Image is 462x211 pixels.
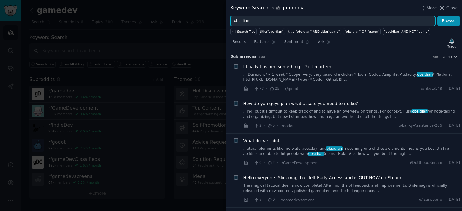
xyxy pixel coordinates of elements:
span: Sentiment [284,39,303,45]
div: Keyword Search gamedev [230,4,303,12]
div: title:"obsidian" AND title:"game" [288,29,340,34]
a: ...atural elements like fire,water,ice,clay, andobsidian. Becoming one of these elements means yo... [243,146,460,157]
span: Ask [318,39,325,45]
a: "obsidian" OR "game" [343,28,381,35]
a: Ask [316,37,333,50]
a: What do we think [243,138,280,144]
span: 0 [254,160,261,166]
span: · [264,160,265,166]
div: "obsidian" AND NOT "game" [384,29,429,34]
span: · [264,123,265,129]
span: obsidian [417,72,433,77]
a: title:"obsidian" AND title:"game" [287,28,341,35]
span: · [251,197,252,203]
button: Recent [442,55,458,59]
span: · [251,160,252,166]
span: · [277,123,278,129]
span: r/gamedevscreens [280,198,315,202]
span: 0 [267,197,275,203]
span: u/rikuto148 [421,86,442,92]
button: Search Tips [230,28,257,35]
a: How do you guys plan what assets you need to make? [243,101,358,107]
span: · [444,86,445,92]
span: Search Tips [237,29,255,34]
span: · [444,123,445,128]
span: in [270,5,274,11]
span: 2 [254,123,261,128]
span: 2 [267,160,275,166]
span: 5 [254,197,261,203]
span: · [251,86,252,92]
span: 100 [259,55,265,59]
span: [DATE] [448,123,460,128]
span: 5 [267,123,275,128]
span: Patterns [254,39,269,45]
span: obsidian [411,109,428,113]
a: Results [230,37,248,50]
span: u/fsansberro [419,197,442,203]
span: 25 [269,86,279,92]
button: More [420,5,437,11]
input: Try a keyword related to your business [230,16,435,26]
a: Patterns [252,37,278,50]
span: u/DuttheadKimani [408,160,442,166]
span: · [282,86,283,92]
span: 73 [254,86,264,92]
span: Close [446,5,458,11]
span: · [277,160,278,166]
div: Sort [433,55,440,59]
a: Sentiment [282,37,312,50]
span: r/godot [285,87,299,91]
span: r/GameDevelopment [280,161,319,165]
a: "obsidian" AND NOT "game" [383,28,430,35]
span: obsidian [308,152,324,156]
a: title:"obsidian" [259,28,285,35]
a: The magical tactical duel is now complete! After months of feedback and improvements, Slidemagi i... [243,183,460,194]
span: More [427,5,437,11]
span: u/Lanky-Assistance-206 [399,123,442,128]
span: · [251,123,252,129]
span: [DATE] [448,86,460,92]
a: ... Duration: \~ 1 week * Scope: Very, very basic idle clicker * Tools: Godot, Aseprite, Audacity... [243,72,460,83]
span: r/godot [280,124,294,128]
span: Results [233,39,246,45]
div: Track [448,44,456,49]
a: Hello everyone! Slidemagi has left Early Access and is OUT NOW on Steam! [243,175,403,181]
span: · [266,86,267,92]
span: obsidian [326,146,343,151]
a: I finally finsihed something - Post mortem [243,64,331,70]
span: Recent [442,55,452,59]
button: Track [445,37,458,50]
span: [DATE] [448,160,460,166]
span: Submission s [230,54,257,59]
div: "obsidian" OR "game" [345,29,380,34]
span: · [264,197,265,203]
span: · [444,197,445,203]
span: [DATE] [448,197,460,203]
span: · [444,160,445,166]
a: ...ing, but It's difficult to keep track of and to have an overview on things. For context, I use... [243,109,460,119]
button: Browse [437,16,460,26]
span: · [277,197,278,203]
div: title:"obsidian" [260,29,284,34]
button: Close [439,5,458,11]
